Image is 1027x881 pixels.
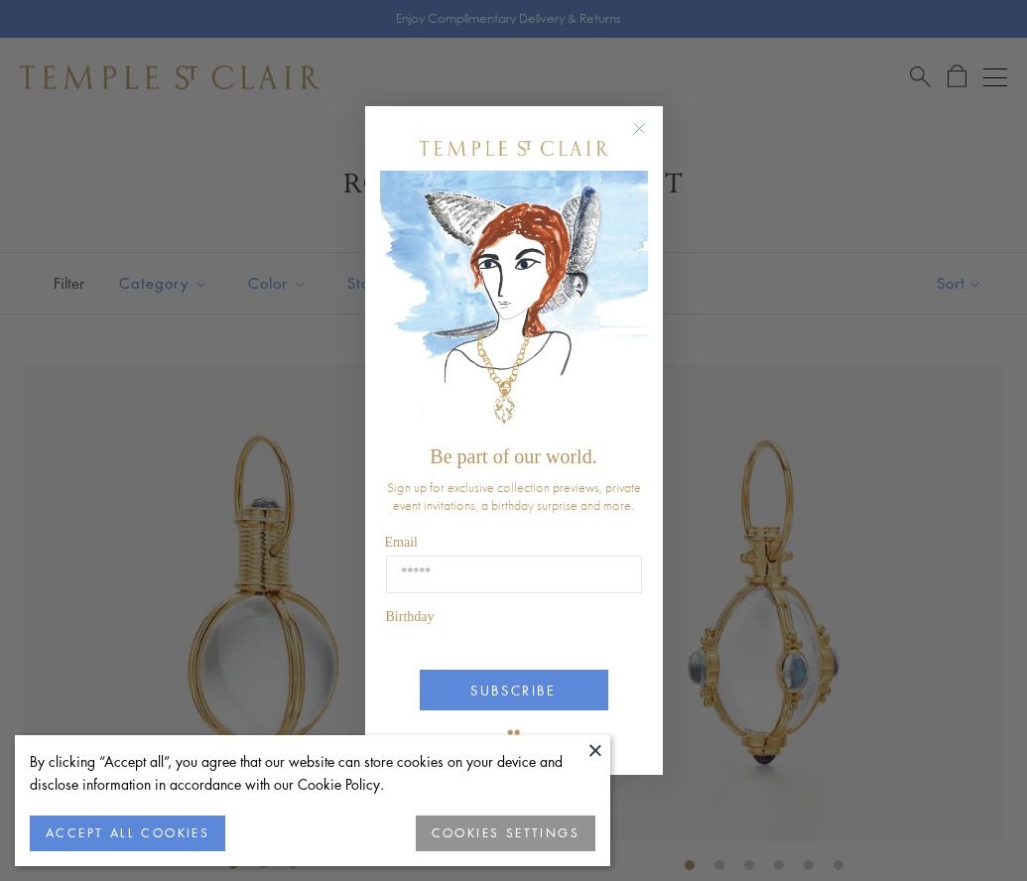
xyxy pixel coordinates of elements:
button: ACCEPT ALL COOKIES [30,816,225,851]
span: Email [385,535,418,550]
button: Close dialog [637,126,662,151]
img: Temple St. Clair [420,141,608,156]
button: COOKIES SETTINGS [416,816,595,851]
span: Birthday [386,609,435,624]
span: Sign up for exclusive collection previews, private event invitations, a birthday surprise and more. [387,478,641,514]
input: Email [386,556,642,593]
div: By clicking “Accept all”, you agree that our website can store cookies on your device and disclos... [30,750,595,796]
img: c4a9eb12-d91a-4d4a-8ee0-386386f4f338.jpeg [380,171,648,436]
img: TSC [494,715,534,755]
span: Be part of our world. [430,445,596,467]
button: SUBSCRIBE [420,670,608,710]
